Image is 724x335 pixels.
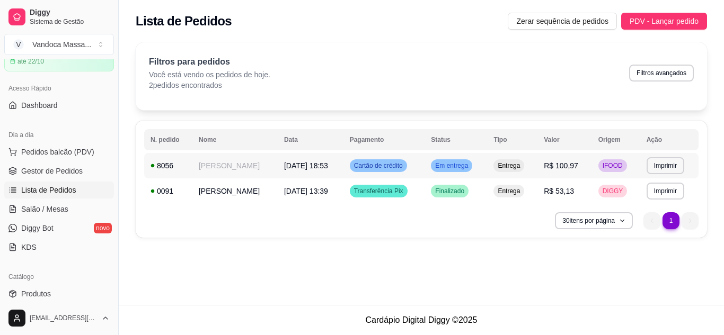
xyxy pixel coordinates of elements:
[21,185,76,195] span: Lista de Pedidos
[4,220,114,237] a: Diggy Botnovo
[4,182,114,198] a: Lista de Pedidos
[647,157,684,174] button: Imprimir
[352,187,405,195] span: Transferência Pix
[352,161,405,170] span: Cartão de crédito
[21,100,58,111] span: Dashboard
[4,285,114,302] a: Produtos
[149,80,270,90] p: 2 pedidos encontrados
[192,129,278,150] th: Nome
[21,242,37,252] span: KDS
[592,129,640,150] th: Origem
[4,305,114,331] button: [EMAIL_ADDRESS][DOMAIN_NAME]
[4,143,114,160] button: Pedidos balcão (PDV)
[537,129,591,150] th: Valor
[4,162,114,179] a: Gestor de Pedidos
[663,212,679,229] li: pagination item 1 active
[621,13,707,30] button: PDV - Lançar pedido
[433,161,470,170] span: Em entrega
[21,204,68,214] span: Salão / Mesas
[496,187,522,195] span: Entrega
[30,314,97,322] span: [EMAIL_ADDRESS][DOMAIN_NAME]
[149,69,270,80] p: Você está vendo os pedidos de hoje.
[555,212,633,229] button: 30itens por página
[119,305,724,335] footer: Cardápio Digital Diggy © 2025
[433,187,466,195] span: Finalizado
[144,129,192,150] th: N. pedido
[4,201,114,218] a: Salão / Mesas
[638,207,704,234] nav: pagination navigation
[13,39,24,50] span: V
[21,166,83,176] span: Gestor de Pedidos
[149,56,270,68] p: Filtros para pedidos
[640,129,699,150] th: Ação
[278,129,343,150] th: Data
[21,223,54,233] span: Diggy Bot
[487,129,537,150] th: Tipo
[343,129,425,150] th: Pagamento
[508,13,617,30] button: Zerar sequência de pedidos
[30,8,110,17] span: Diggy
[4,4,114,30] a: DiggySistema de Gestão
[32,39,91,50] div: Vandoca Massa ...
[544,187,574,195] span: R$ 53,13
[4,80,114,97] div: Acesso Rápido
[425,129,487,150] th: Status
[284,161,328,170] span: [DATE] 18:53
[4,268,114,285] div: Catálogo
[4,97,114,114] a: Dashboard
[4,34,114,55] button: Select a team
[30,17,110,26] span: Sistema de Gestão
[601,161,625,170] span: IFOOD
[151,160,186,171] div: 8056
[4,126,114,143] div: Dia a dia
[284,187,328,195] span: [DATE] 13:39
[647,183,684,200] button: Imprimir
[601,187,625,195] span: DIGGY
[630,15,699,27] span: PDV - Lançar pedido
[629,65,694,82] button: Filtros avançados
[192,153,278,178] td: [PERSON_NAME]
[496,161,522,170] span: Entrega
[17,57,44,66] article: até 22/10
[21,288,51,299] span: Produtos
[516,15,608,27] span: Zerar sequência de pedidos
[151,186,186,196] div: 0091
[21,147,94,157] span: Pedidos balcão (PDV)
[544,161,578,170] span: R$ 100,97
[192,178,278,204] td: [PERSON_NAME]
[136,13,232,30] h2: Lista de Pedidos
[4,239,114,256] a: KDS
